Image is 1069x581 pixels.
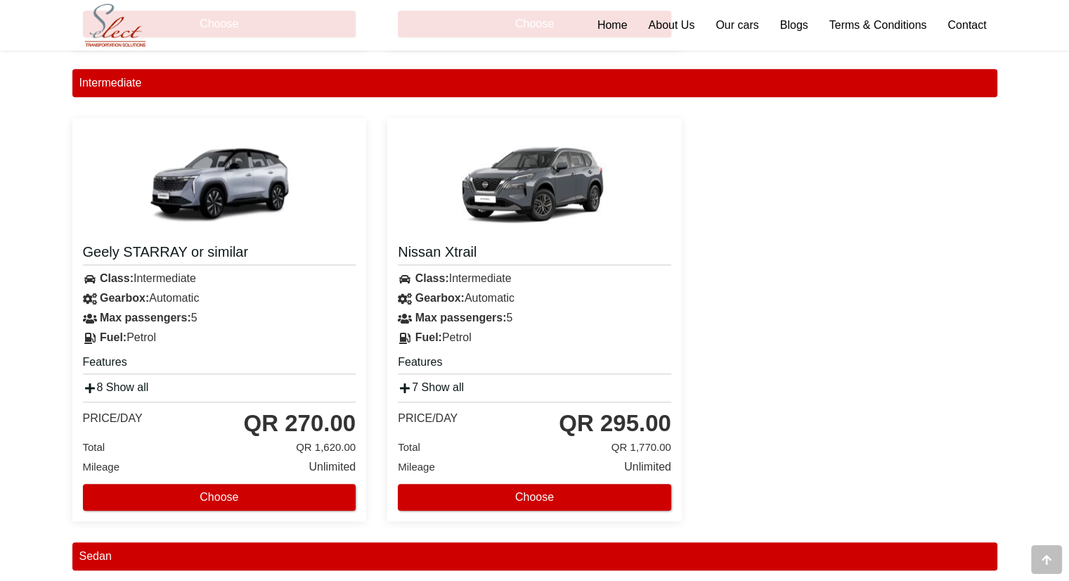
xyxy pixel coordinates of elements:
div: Petrol [72,328,367,347]
strong: Max passengers: [100,312,191,324]
h5: Features [398,355,671,374]
div: QR 270.00 [244,409,356,438]
span: Unlimited [624,457,671,477]
strong: Class: [100,272,134,284]
span: QR 1,770.00 [611,438,671,457]
div: Automatic [72,288,367,308]
span: Mileage [83,461,120,473]
div: Price/day [398,411,458,426]
img: Nissan Xtrail [450,129,618,234]
div: Automatic [387,288,682,308]
div: Price/day [83,411,143,426]
span: Total [398,441,420,453]
div: Go to top [1031,545,1062,574]
a: Nissan Xtrail [398,243,671,265]
span: Total [83,441,105,453]
button: Choose [398,484,671,511]
div: QR 295.00 [559,409,671,438]
div: 5 [387,308,682,328]
div: Intermediate [387,269,682,288]
strong: Class: [415,272,449,284]
div: Petrol [387,328,682,347]
img: Geely STARRAY or similar [135,129,304,234]
strong: Gearbox: [100,292,149,304]
img: Select Rent a Car [76,1,155,50]
strong: Gearbox: [415,292,465,304]
span: QR 1,620.00 [296,438,356,457]
strong: Fuel: [100,331,127,343]
div: Sedan [72,542,997,570]
a: Geely STARRAY or similar [83,243,356,265]
div: Intermediate [72,69,997,97]
h5: Features [83,355,356,374]
span: Unlimited [309,457,356,477]
strong: Fuel: [415,331,442,343]
a: 8 Show all [83,381,149,393]
button: Choose [83,484,356,511]
div: 5 [72,308,367,328]
span: Mileage [398,461,435,473]
a: 7 Show all [398,381,464,393]
div: Intermediate [72,269,367,288]
strong: Max passengers: [415,312,507,324]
